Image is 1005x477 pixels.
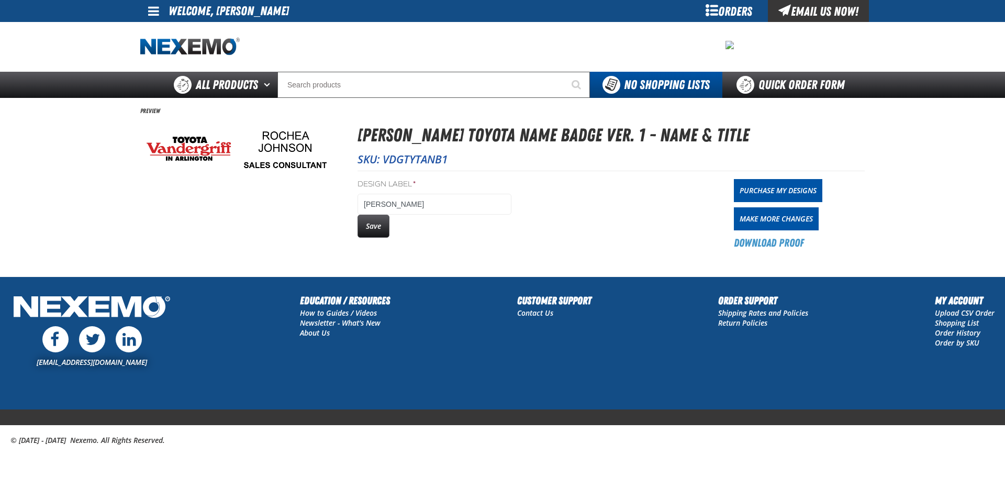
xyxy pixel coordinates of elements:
[358,194,511,215] input: Design Label
[725,41,734,49] img: 2478c7e4e0811ca5ea97a8c95d68d55a.jpeg
[300,308,377,318] a: How to Guides / Videos
[358,215,389,238] button: Save
[358,152,448,167] span: SKU: VDGTYTANB1
[37,357,147,367] a: [EMAIL_ADDRESS][DOMAIN_NAME]
[734,236,804,250] a: Download Proof
[935,293,995,308] h2: My Account
[277,72,590,98] input: Search
[718,308,808,318] a: Shipping Rates and Policies
[140,38,240,56] img: Nexemo logo
[935,338,979,348] a: Order by SKU
[517,293,591,308] h2: Customer Support
[722,72,864,98] a: Quick Order Form
[196,75,258,94] span: All Products
[517,308,553,318] a: Contact Us
[590,72,722,98] button: You do not have available Shopping Lists. Open to Create a New List
[300,293,390,308] h2: Education / Resources
[624,77,710,92] span: No Shopping Lists
[260,72,277,98] button: Open All Products pages
[140,107,160,115] span: Preview
[935,308,995,318] a: Upload CSV Order
[935,318,979,328] a: Shopping List
[718,293,808,308] h2: Order Support
[300,318,381,328] a: Newsletter - What's New
[734,207,819,230] a: Make More Changes
[935,328,980,338] a: Order History
[734,179,822,202] a: Purchase My Designs
[718,318,767,328] a: Return Policies
[140,38,240,56] a: Home
[358,121,865,149] h1: [PERSON_NAME] Toyota Name Badge Ver. 1 - Name & Title
[358,180,511,190] label: Design Label
[140,121,339,176] img: VDGTytaNB1-VDGTytaNB12.75x0.75-1757086240-68bb0220400ab193141653.jpg
[300,328,330,338] a: About Us
[10,293,173,324] img: Nexemo Logo
[564,72,590,98] button: Start Searching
